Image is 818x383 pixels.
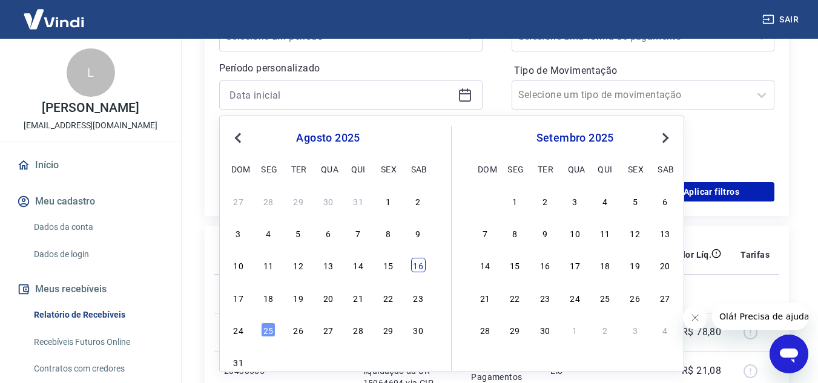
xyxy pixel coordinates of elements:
[538,290,552,305] div: Choose terça-feira, 23 de setembro de 2025
[291,290,306,305] div: Choose terça-feira, 19 de agosto de 2025
[67,48,115,97] div: L
[291,194,306,208] div: Choose terça-feira, 29 de julho de 2025
[411,194,426,208] div: Choose sábado, 2 de agosto de 2025
[658,290,672,305] div: Choose sábado, 27 de setembro de 2025
[15,188,167,215] button: Meu cadastro
[381,322,395,337] div: Choose sexta-feira, 29 de agosto de 2025
[24,119,157,132] p: [EMAIL_ADDRESS][DOMAIN_NAME]
[476,192,674,338] div: month 2025-09
[261,322,275,337] div: Choose segunda-feira, 25 de agosto de 2025
[29,303,167,327] a: Relatório de Recebíveis
[321,194,335,208] div: Choose quarta-feira, 30 de julho de 2025
[261,258,275,272] div: Choose segunda-feira, 11 de agosto de 2025
[231,355,246,369] div: Choose domingo, 31 de agosto de 2025
[351,258,366,272] div: Choose quinta-feira, 14 de agosto de 2025
[261,226,275,240] div: Choose segunda-feira, 4 de agosto de 2025
[321,226,335,240] div: Choose quarta-feira, 6 de agosto de 2025
[381,194,395,208] div: Choose sexta-feira, 1 de agosto de 2025
[411,290,426,305] div: Choose sábado, 23 de agosto de 2025
[351,355,366,369] div: Choose quinta-feira, 4 de setembro de 2025
[568,194,582,208] div: Choose quarta-feira, 3 de setembro de 2025
[219,61,483,76] p: Período personalizado
[658,258,672,272] div: Choose sábado, 20 de setembro de 2025
[7,8,102,18] span: Olá! Precisa de ajuda?
[478,226,492,240] div: Choose domingo, 7 de setembro de 2025
[231,226,246,240] div: Choose domingo, 3 de agosto de 2025
[568,290,582,305] div: Choose quarta-feira, 24 de setembro de 2025
[538,194,552,208] div: Choose terça-feira, 2 de setembro de 2025
[321,322,335,337] div: Choose quarta-feira, 27 de agosto de 2025
[29,215,167,240] a: Dados da conta
[507,290,522,305] div: Choose segunda-feira, 22 de setembro de 2025
[538,322,552,337] div: Choose terça-feira, 30 de setembro de 2025
[291,162,306,176] div: ter
[291,226,306,240] div: Choose terça-feira, 5 de agosto de 2025
[658,226,672,240] div: Choose sábado, 13 de setembro de 2025
[679,325,722,339] p: -R$ 78,80
[29,242,167,267] a: Dados de login
[598,194,612,208] div: Choose quinta-feira, 4 de setembro de 2025
[770,335,808,373] iframe: Botão para abrir a janela de mensagens
[568,162,582,176] div: qua
[628,194,642,208] div: Choose sexta-feira, 5 de setembro de 2025
[321,290,335,305] div: Choose quarta-feira, 20 de agosto de 2025
[568,226,582,240] div: Choose quarta-feira, 10 de setembro de 2025
[478,194,492,208] div: Choose domingo, 31 de agosto de 2025
[679,364,722,378] p: -R$ 21,08
[538,226,552,240] div: Choose terça-feira, 9 de setembro de 2025
[672,249,711,261] p: Valor Líq.
[507,194,522,208] div: Choose segunda-feira, 1 de setembro de 2025
[351,162,366,176] div: qui
[351,194,366,208] div: Choose quinta-feira, 31 de julho de 2025
[628,258,642,272] div: Choose sexta-feira, 19 de setembro de 2025
[568,322,582,337] div: Choose quarta-feira, 1 de outubro de 2025
[683,306,707,330] iframe: Fechar mensagem
[411,258,426,272] div: Choose sábado, 16 de agosto de 2025
[29,330,167,355] a: Recebíveis Futuros Online
[381,226,395,240] div: Choose sexta-feira, 8 de agosto de 2025
[351,322,366,337] div: Choose quinta-feira, 28 de agosto de 2025
[291,258,306,272] div: Choose terça-feira, 12 de agosto de 2025
[261,290,275,305] div: Choose segunda-feira, 18 de agosto de 2025
[321,355,335,369] div: Choose quarta-feira, 3 de setembro de 2025
[229,192,427,371] div: month 2025-08
[628,322,642,337] div: Choose sexta-feira, 3 de outubro de 2025
[381,290,395,305] div: Choose sexta-feira, 22 de agosto de 2025
[381,162,395,176] div: sex
[29,356,167,381] a: Contratos com credores
[598,258,612,272] div: Choose quinta-feira, 18 de setembro de 2025
[381,355,395,369] div: Choose sexta-feira, 5 de setembro de 2025
[507,226,522,240] div: Choose segunda-feira, 8 de setembro de 2025
[291,322,306,337] div: Choose terça-feira, 26 de agosto de 2025
[507,322,522,337] div: Choose segunda-feira, 29 de setembro de 2025
[411,226,426,240] div: Choose sábado, 9 de agosto de 2025
[478,290,492,305] div: Choose domingo, 21 de setembro de 2025
[598,226,612,240] div: Choose quinta-feira, 11 de setembro de 2025
[261,355,275,369] div: Choose segunda-feira, 1 de setembro de 2025
[261,194,275,208] div: Choose segunda-feira, 28 de julho de 2025
[411,162,426,176] div: sab
[658,194,672,208] div: Choose sábado, 6 de setembro de 2025
[478,322,492,337] div: Choose domingo, 28 de setembro de 2025
[478,162,492,176] div: dom
[15,1,93,38] img: Vindi
[231,162,246,176] div: dom
[231,290,246,305] div: Choose domingo, 17 de agosto de 2025
[231,322,246,337] div: Choose domingo, 24 de agosto de 2025
[351,226,366,240] div: Choose quinta-feira, 7 de agosto de 2025
[514,64,773,78] label: Tipo de Movimentação
[538,258,552,272] div: Choose terça-feira, 16 de setembro de 2025
[628,226,642,240] div: Choose sexta-feira, 12 de setembro de 2025
[658,162,672,176] div: sab
[740,249,770,261] p: Tarifas
[598,290,612,305] div: Choose quinta-feira, 25 de setembro de 2025
[15,276,167,303] button: Meus recebíveis
[598,322,612,337] div: Choose quinta-feira, 2 de outubro de 2025
[598,162,612,176] div: qui
[261,162,275,176] div: seg
[321,258,335,272] div: Choose quarta-feira, 13 de agosto de 2025
[381,258,395,272] div: Choose sexta-feira, 15 de agosto de 2025
[321,162,335,176] div: qua
[476,131,674,145] div: setembro 2025
[658,131,673,145] button: Next Month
